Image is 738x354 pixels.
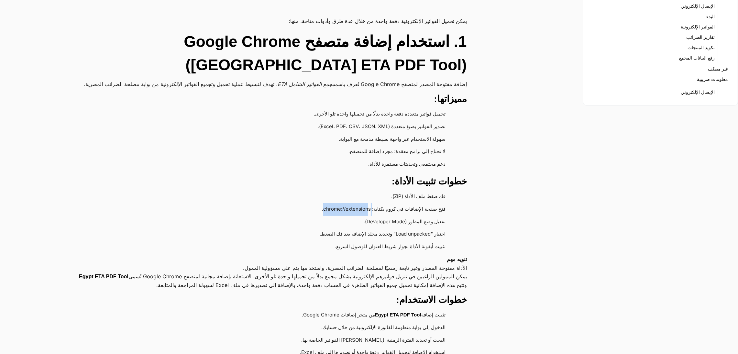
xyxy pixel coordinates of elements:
[73,294,467,306] h3: خطوات الاستخدام:
[80,216,454,228] li: تفعيل وضع المطور (Developer Mode).
[80,108,454,121] li: تحميل فواتير متعددة دفعة واحدة بدلًا من تحميلها واحدة تلو الأخرى.
[79,274,128,279] strong: Egypt ETA PDF Tool
[679,53,715,62] a: رفع البيانات المجمع
[697,75,728,84] a: معلومات ضريبية
[73,176,467,187] h3: خطوات تثبيت الأداة:
[686,33,715,42] a: تقارير الضرائب
[73,17,467,25] p: يمكن تحميل الفواتير الإلكترونية دفعة واحدة من خلال عدة طرق وأدوات متاحة، منها:
[80,334,454,347] li: البحث أو تحديد الفترة الزمنية ال[PERSON_NAME] الفواتير الخاصة بها.
[681,22,715,31] a: الفواتير الإلكترونية
[73,255,467,272] p: الأداة مفتوحة المصدر وغير تابعة رسميًا لمصلحة الضرائب المصرية، واستخدامها يتم على مسؤولية الممول.
[73,93,467,105] h3: مميزاتها:
[708,64,728,73] a: غير مصنّف
[73,80,467,88] p: إضافة مفتوحة المصدر لمتصفح Google Chrome تُعرف باسم ، تهدف لتبسيط عملية تحميل وتجميع الفواتير الإ...
[80,121,454,133] li: تصدير الفواتير بصيغ متعددة (Excel، PDF، CSV، JSON، XML).
[80,158,454,171] li: دعم مجتمعي وتحديثات مستمرة للأداة.
[80,133,454,146] li: سهولة الاستخدام عبر واجهة بسيطة مدمجة مع البوابة.
[706,12,715,21] a: البدء
[80,322,454,334] li: الدخول إلى بوابة منظومة الفاتورة الإلكترونية من خلال حسابك.
[73,30,467,77] h2: 1. استخدام إضافة متصفح Google Chrome ([GEOGRAPHIC_DATA] ETA PDF Tool)
[447,257,467,262] strong: تنويه مهم
[681,88,715,97] a: الإيصال الإلكتروني
[375,312,421,317] strong: Egypt ETA PDF Tool
[80,241,454,253] li: تثبيت أيقونة الأداة بجوار شريط العنوان للوصول السريع.
[80,203,454,216] li: فتح صفحة الإضافات في كروم بكتابة: chrome://extensions.
[73,272,467,289] p: يمكن للممولين الراغبين في تنزيل فواتيرهم الإلكترونية بشكل مجمع بدلاً من تحميلها واحدة تلو الأخرى،...
[688,43,715,52] a: تكويد المنتجات
[681,2,715,11] a: الإيصال الإلكتروني
[80,146,454,158] li: لا تحتاج إلى برامج معقدة؛ مجرد إضافة للمتصفح.
[80,309,454,322] li: تثبيت إضافة من متجر إضافات Google Chrome.
[278,81,335,87] em: مجمع الفواتير الشامل ETA
[80,228,454,241] li: اختيار “Load unpacked” وتحديد مجلد الإضافة بعد فك الضغط.
[80,191,454,203] li: فك ضغط ملف الأداة (ZIP).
